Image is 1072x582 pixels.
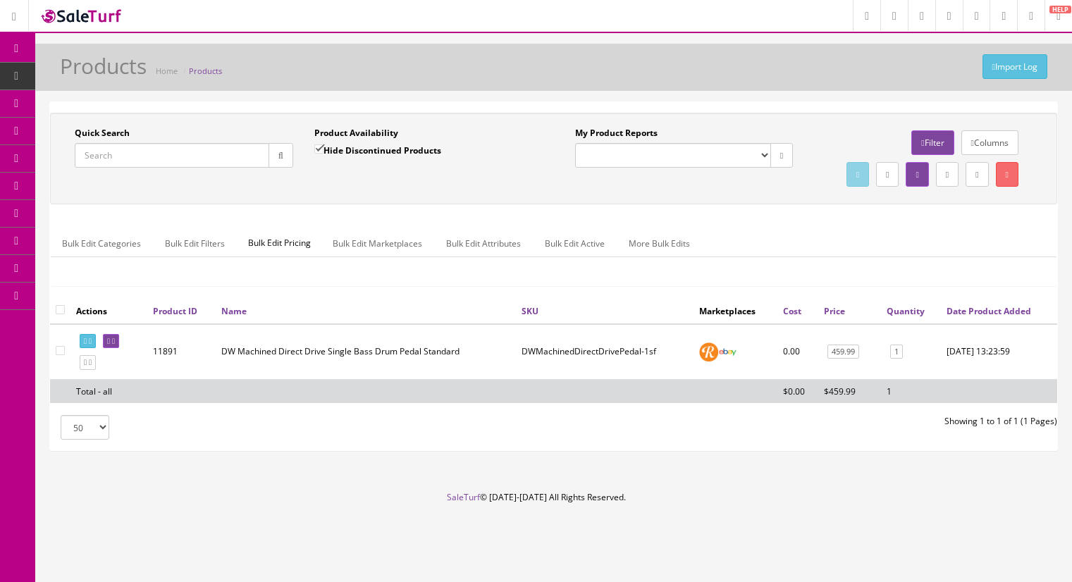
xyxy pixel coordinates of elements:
a: SKU [522,305,538,317]
a: Products [189,66,222,76]
a: Bulk Edit Attributes [435,230,532,257]
td: DW Machined Direct Drive Single Bass Drum Pedal Standard [216,324,516,380]
a: Columns [961,130,1018,155]
label: Product Availability [314,127,398,140]
td: 0.00 [777,324,818,380]
h1: Products [60,54,147,78]
label: My Product Reports [575,127,658,140]
a: SaleTurf [447,491,480,503]
a: Date Product Added [947,305,1031,317]
td: 11891 [147,324,216,380]
td: 1 [881,379,942,403]
a: Import Log [982,54,1047,79]
a: Home [156,66,178,76]
td: $0.00 [777,379,818,403]
a: Bulk Edit Categories [51,230,152,257]
a: Price [824,305,845,317]
a: Product ID [153,305,197,317]
span: Bulk Edit Pricing [238,230,321,256]
a: Cost [783,305,801,317]
label: Quick Search [75,127,130,140]
span: HELP [1049,6,1071,13]
img: reverb [699,342,718,361]
a: Bulk Edit Marketplaces [321,230,433,257]
label: Hide Discontinued Products [314,143,441,157]
td: Total - all [70,379,147,403]
th: Marketplaces [694,298,777,323]
td: $459.99 [818,379,881,403]
img: ebay [718,342,737,361]
a: Quantity [887,305,925,317]
a: Name [221,305,247,317]
a: More Bulk Edits [617,230,701,257]
a: Filter [911,130,954,155]
td: DWMachinedDirectDrivePedal-1sf [516,324,694,380]
input: Search [75,143,269,168]
img: SaleTurf [39,6,124,25]
a: 459.99 [827,345,859,359]
input: Hide Discontinued Products [314,144,324,154]
th: Actions [70,298,147,323]
a: Bulk Edit Filters [154,230,236,257]
a: 1 [890,345,903,359]
td: 2025-06-12 13:23:59 [941,324,1057,380]
a: Bulk Edit Active [534,230,616,257]
div: Showing 1 to 1 of 1 (1 Pages) [554,415,1068,428]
